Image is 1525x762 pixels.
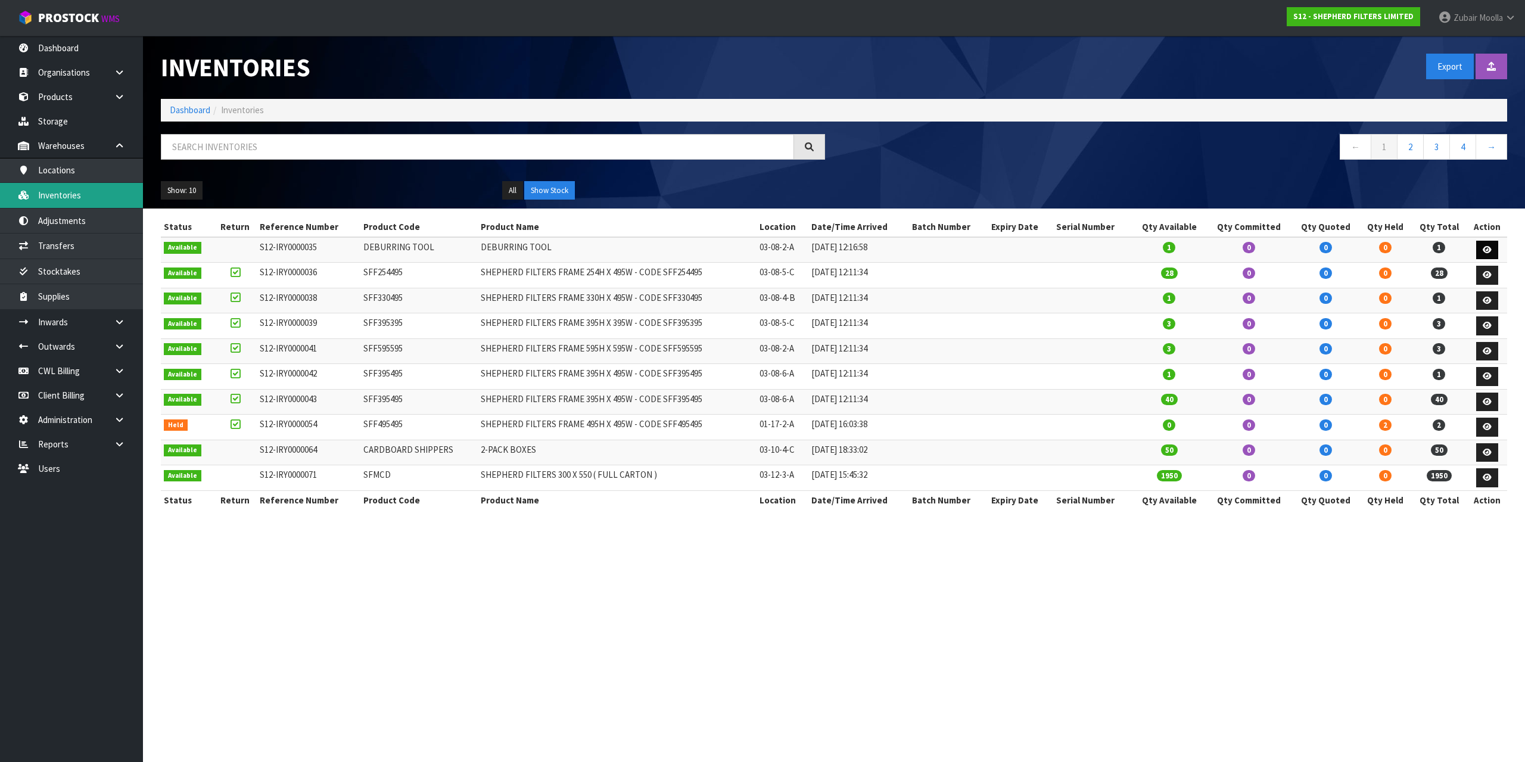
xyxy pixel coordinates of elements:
td: [DATE] 12:11:34 [808,288,909,313]
span: 0 [1243,318,1255,329]
span: 1950 [1427,470,1452,481]
td: DEBURRING TOOL [360,237,478,263]
th: Qty Available [1132,490,1206,509]
td: SHEPHERD FILTERS FRAME 254H X 495W - CODE SFF254495 [478,263,757,288]
span: 40 [1161,394,1178,405]
td: CARDBOARD SHIPPERS [360,440,478,465]
span: 2 [1433,419,1445,431]
span: 0 [1243,394,1255,405]
button: Show Stock [524,181,575,200]
span: 1 [1163,369,1175,380]
span: 40 [1431,394,1448,405]
td: S12-IRY0000039 [257,313,360,339]
span: 0 [1319,318,1332,329]
span: 0 [1243,242,1255,253]
a: S12 - SHEPHERD FILTERS LIMITED [1287,7,1420,26]
td: [DATE] 12:11:34 [808,338,909,364]
span: 0 [1319,242,1332,253]
td: SHEPHERD FILTERS FRAME 395H X 395W - CODE SFF395395 [478,313,757,339]
th: Qty Committed [1206,217,1291,237]
span: 1 [1433,242,1445,253]
td: [DATE] 18:33:02 [808,440,909,465]
th: Product Name [478,490,757,509]
span: 1 [1433,293,1445,304]
th: Qty Total [1411,490,1467,509]
span: Held [164,419,188,431]
td: S12-IRY0000041 [257,338,360,364]
a: 3 [1423,134,1450,160]
span: 0 [1319,369,1332,380]
td: 03-08-6-A [757,364,808,390]
a: 1 [1371,134,1398,160]
span: Available [164,369,201,381]
span: 0 [1319,470,1332,481]
span: 0 [1319,394,1332,405]
span: 0 [1243,369,1255,380]
span: ProStock [38,10,99,26]
td: SFF330495 [360,288,478,313]
th: Reference Number [257,217,360,237]
a: Dashboard [170,104,210,116]
span: 0 [1243,343,1255,354]
td: S12-IRY0000064 [257,440,360,465]
td: SHEPHERD FILTERS 300 X 550 ( FULL CARTON ) [478,465,757,491]
span: 0 [1379,343,1392,354]
h1: Inventories [161,54,825,81]
span: Available [164,318,201,330]
span: Zubair [1454,12,1477,23]
td: [DATE] 15:45:32 [808,465,909,491]
span: 0 [1319,419,1332,431]
span: 0 [1379,444,1392,456]
th: Expiry Date [988,217,1053,237]
td: 03-08-4-B [757,288,808,313]
td: 03-12-3-A [757,465,808,491]
td: S12-IRY0000036 [257,263,360,288]
th: Product Name [478,217,757,237]
th: Product Code [360,217,478,237]
span: 0 [1379,268,1392,279]
th: Date/Time Arrived [808,490,909,509]
span: 0 [1319,268,1332,279]
th: Status [161,490,214,509]
td: 2-PACK BOXES [478,440,757,465]
span: 0 [1319,343,1332,354]
span: 1 [1163,293,1175,304]
td: 03-08-2-A [757,338,808,364]
th: Qty Held [1359,217,1411,237]
td: SHEPHERD FILTERS FRAME 495H X 495W - CODE SFF495495 [478,415,757,440]
td: S12-IRY0000038 [257,288,360,313]
small: WMS [101,13,120,24]
nav: Page navigation [843,134,1507,163]
th: Serial Number [1053,490,1132,509]
a: ← [1340,134,1371,160]
span: 1 [1163,242,1175,253]
td: S12-IRY0000054 [257,415,360,440]
td: S12-IRY0000042 [257,364,360,390]
span: 0 [1379,318,1392,329]
td: SFF595595 [360,338,478,364]
span: 1 [1433,369,1445,380]
a: 4 [1449,134,1476,160]
span: 0 [1379,470,1392,481]
td: SHEPHERD FILTERS FRAME 395H X 495W - CODE SFF395495 [478,389,757,415]
th: Location [757,217,808,237]
th: Date/Time Arrived [808,217,909,237]
td: S12-IRY0000071 [257,465,360,491]
img: cube-alt.png [18,10,33,25]
span: Available [164,394,201,406]
td: SFF254495 [360,263,478,288]
span: 0 [1319,444,1332,456]
input: Search inventories [161,134,794,160]
th: Product Code [360,490,478,509]
span: 2 [1379,419,1392,431]
th: Return [214,217,257,237]
th: Qty Quoted [1291,217,1359,237]
th: Batch Number [909,490,988,509]
th: Serial Number [1053,217,1132,237]
th: Expiry Date [988,490,1053,509]
td: SFF395495 [360,364,478,390]
span: 0 [1379,242,1392,253]
td: 03-08-5-C [757,313,808,339]
span: 0 [1243,470,1255,481]
td: SHEPHERD FILTERS FRAME 395H X 495W - CODE SFF395495 [478,364,757,390]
